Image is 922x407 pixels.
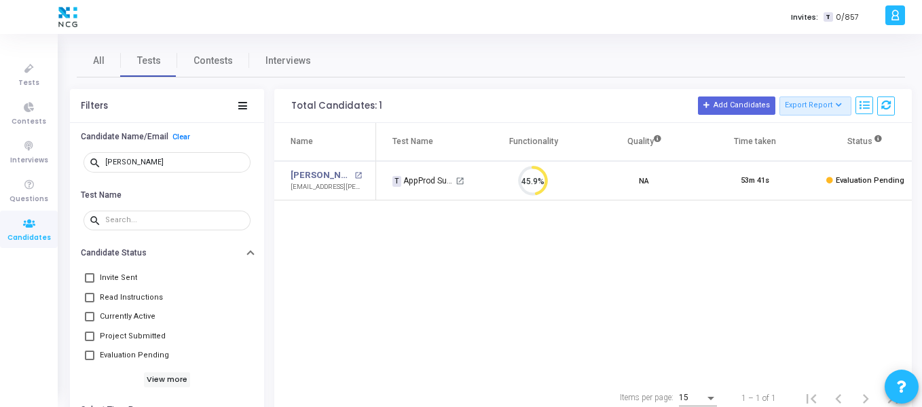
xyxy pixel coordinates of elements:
[81,248,147,258] h6: Candidate Status
[70,126,264,147] button: Candidate Name/EmailClear
[291,169,351,182] a: [PERSON_NAME]
[741,392,776,404] div: 1 – 1 of 1
[172,132,190,141] a: Clear
[265,54,311,68] span: Interviews
[81,101,108,111] div: Filters
[89,156,105,169] mat-icon: search
[734,134,776,149] div: Time taken
[12,116,46,128] span: Contests
[679,393,717,403] mat-select: Items per page:
[100,270,137,286] span: Invite Sent
[100,347,169,364] span: Evaluation Pending
[93,54,105,68] span: All
[698,96,775,114] button: Add Candidates
[478,123,589,161] th: Functionality
[392,175,454,187] div: AppProd Support_NCG_L3
[456,177,464,185] mat-icon: open_in_new
[679,393,688,402] span: 15
[81,190,122,200] h6: Test Name
[105,158,245,166] input: Search...
[18,77,39,89] span: Tests
[137,54,161,68] span: Tests
[10,155,48,166] span: Interviews
[7,232,51,244] span: Candidates
[193,54,233,68] span: Contests
[741,175,769,187] div: 53m 41s
[10,194,48,205] span: Questions
[105,216,245,224] input: Search...
[779,96,852,116] button: Export Report
[291,134,313,149] div: Name
[836,12,859,23] span: 0/857
[810,123,921,161] th: Status
[291,101,382,111] div: Total Candidates: 1
[144,372,191,387] h6: View more
[791,12,818,23] label: Invites:
[70,184,264,205] button: Test Name
[392,176,401,187] span: T
[81,132,168,142] h6: Candidate Name/Email
[291,182,362,192] div: [EMAIL_ADDRESS][PERSON_NAME][DOMAIN_NAME]
[836,176,904,185] span: Evaluation Pending
[70,243,264,264] button: Candidate Status
[89,214,105,226] mat-icon: search
[100,308,155,325] span: Currently Active
[100,328,166,344] span: Project Submitted
[589,123,699,161] th: Quality
[354,172,362,179] mat-icon: open_in_new
[620,391,674,404] div: Items per page:
[824,12,832,22] span: T
[639,174,649,188] span: NA
[376,123,478,161] th: Test Name
[55,3,81,31] img: logo
[100,289,163,306] span: Read Instructions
